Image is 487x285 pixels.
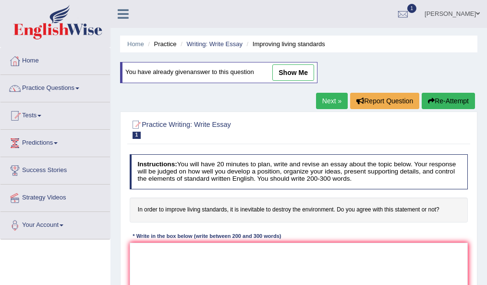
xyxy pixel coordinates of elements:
[0,157,110,181] a: Success Stories
[244,39,325,49] li: Improving living standards
[0,185,110,209] a: Strategy Videos
[120,62,317,83] div: You have already given answer to this question
[146,39,176,49] li: Practice
[130,119,340,139] h2: Practice Writing: Write Essay
[130,198,468,223] h4: In order to improve living standards, it is inevitable to destroy the environment. Do you agree w...
[350,93,419,109] button: Report Question
[422,93,475,109] button: Re-Attempt
[0,102,110,126] a: Tests
[0,48,110,72] a: Home
[0,130,110,154] a: Predictions
[0,75,110,99] a: Practice Questions
[186,40,243,48] a: Writing: Write Essay
[407,4,417,13] span: 1
[127,40,144,48] a: Home
[137,161,177,168] b: Instructions:
[130,154,468,189] h4: You will have 20 minutes to plan, write and revise an essay about the topic below. Your response ...
[0,212,110,236] a: Your Account
[130,233,284,241] div: * Write in the box below (write between 200 and 300 words)
[133,132,141,139] span: 1
[272,64,314,81] a: show me
[316,93,348,109] a: Next »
